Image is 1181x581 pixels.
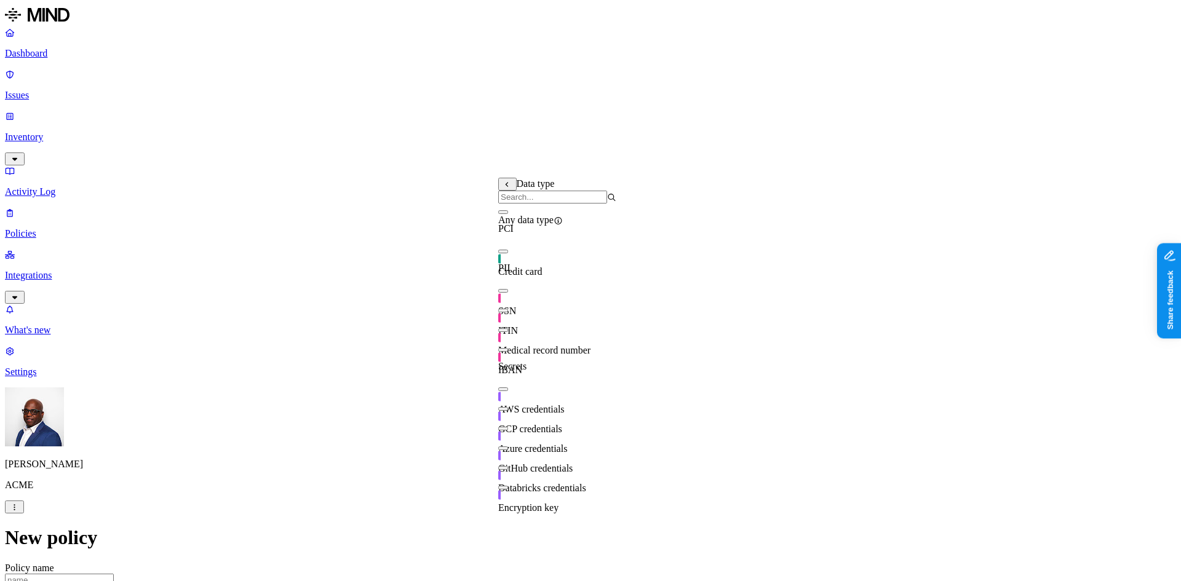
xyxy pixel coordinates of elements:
[498,490,501,500] img: secret-line.svg
[5,27,1176,59] a: Dashboard
[5,69,1176,101] a: Issues
[5,270,1176,281] p: Integrations
[498,313,501,323] img: pii-line.svg
[5,346,1176,377] a: Settings
[498,451,501,460] img: secret-line.svg
[5,186,1176,197] p: Activity Log
[498,502,559,513] span: Encryption key
[517,178,555,189] span: Data type
[5,366,1176,377] p: Settings
[5,48,1176,59] p: Dashboard
[498,470,501,480] img: secret-line.svg
[498,223,616,234] div: PCI
[498,293,501,303] img: pii-line.svg
[498,431,501,441] img: secret-line.svg
[5,304,1176,336] a: What's new
[498,254,501,264] img: pci-line.svg
[5,90,1176,101] p: Issues
[5,132,1176,143] p: Inventory
[5,228,1176,239] p: Policies
[498,361,616,372] div: Secrets
[5,325,1176,336] p: What's new
[5,387,64,446] img: Gregory Thomas
[498,411,501,421] img: secret-line.svg
[5,5,70,25] img: MIND
[5,563,54,573] label: Policy name
[498,333,501,342] img: pii-line.svg
[5,526,1176,549] h1: New policy
[498,263,616,274] div: PII
[498,352,501,362] img: pii-line.svg
[5,5,1176,27] a: MIND
[5,165,1176,197] a: Activity Log
[498,392,501,401] img: secret-line.svg
[5,207,1176,239] a: Policies
[498,215,554,225] span: Any data type
[5,249,1176,302] a: Integrations
[5,111,1176,164] a: Inventory
[498,191,607,204] input: Search...
[5,480,1176,491] p: ACME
